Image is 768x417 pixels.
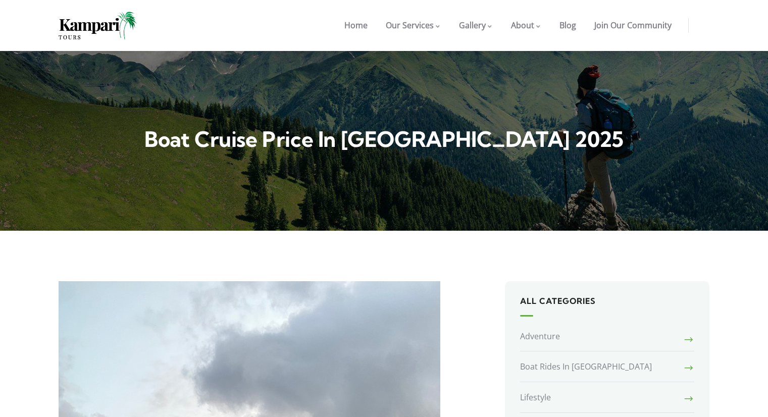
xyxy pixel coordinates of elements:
[511,20,534,31] span: About
[59,12,137,39] img: Home
[520,383,695,413] a: Lifestyle
[559,20,576,31] span: Blog
[459,20,486,31] span: Gallery
[344,20,368,31] span: Home
[520,296,695,317] h5: All Categories
[520,352,695,382] a: Boat Rides In [GEOGRAPHIC_DATA]
[520,327,695,352] a: Adventure
[594,20,672,31] span: Join Our Community
[87,127,681,152] h2: Boat cruise price in [GEOGRAPHIC_DATA] 2025
[386,20,434,31] span: Our Services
